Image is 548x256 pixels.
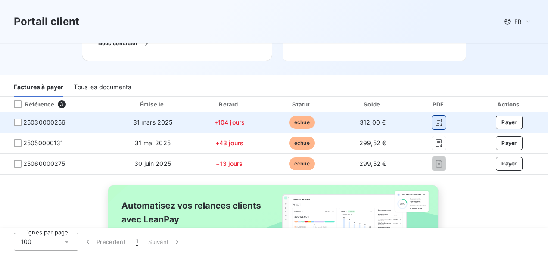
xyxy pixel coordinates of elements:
[135,139,171,147] span: 31 mai 2025
[194,100,264,109] div: Retard
[14,78,63,97] div: Factures à payer
[472,100,546,109] div: Actions
[360,119,386,126] span: 312,00 €
[514,18,521,25] span: FR
[216,160,243,167] span: +13 jours
[7,100,54,108] div: Référence
[268,100,336,109] div: Statut
[23,118,66,127] span: 25030000256
[78,233,131,251] button: Précédent
[289,157,315,170] span: échue
[23,139,63,147] span: 25050000131
[136,237,138,246] span: 1
[93,37,156,50] button: Nous contacter
[496,157,523,171] button: Payer
[74,78,131,97] div: Tous les documents
[131,233,143,251] button: 1
[115,100,191,109] div: Émise le
[58,100,65,108] span: 3
[359,160,386,167] span: 299,52 €
[14,14,79,29] h3: Portail client
[21,237,31,246] span: 100
[143,233,187,251] button: Suivant
[339,100,406,109] div: Solde
[134,160,171,167] span: 30 juin 2025
[214,119,245,126] span: +104 jours
[496,116,523,129] button: Payer
[409,100,469,109] div: PDF
[23,159,65,168] span: 25060000275
[359,139,386,147] span: 299,52 €
[133,119,173,126] span: 31 mars 2025
[289,137,315,150] span: échue
[215,139,243,147] span: +43 jours
[289,116,315,129] span: échue
[496,136,523,150] button: Payer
